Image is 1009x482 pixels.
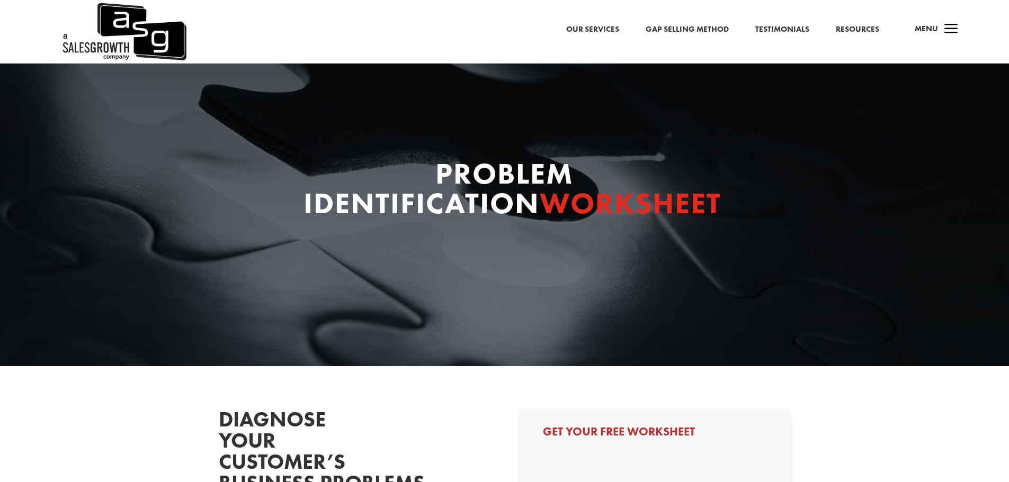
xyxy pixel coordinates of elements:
[836,23,879,37] a: Resources
[915,23,938,34] span: Menu
[941,19,962,40] span: a
[566,23,619,37] a: Our Services
[755,23,809,37] a: Testimonials
[540,184,721,222] span: Worksheet
[646,23,729,37] a: Gap Selling Method
[303,159,706,223] h1: Problem Identification
[543,426,767,443] h3: Get Your Free Worksheet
